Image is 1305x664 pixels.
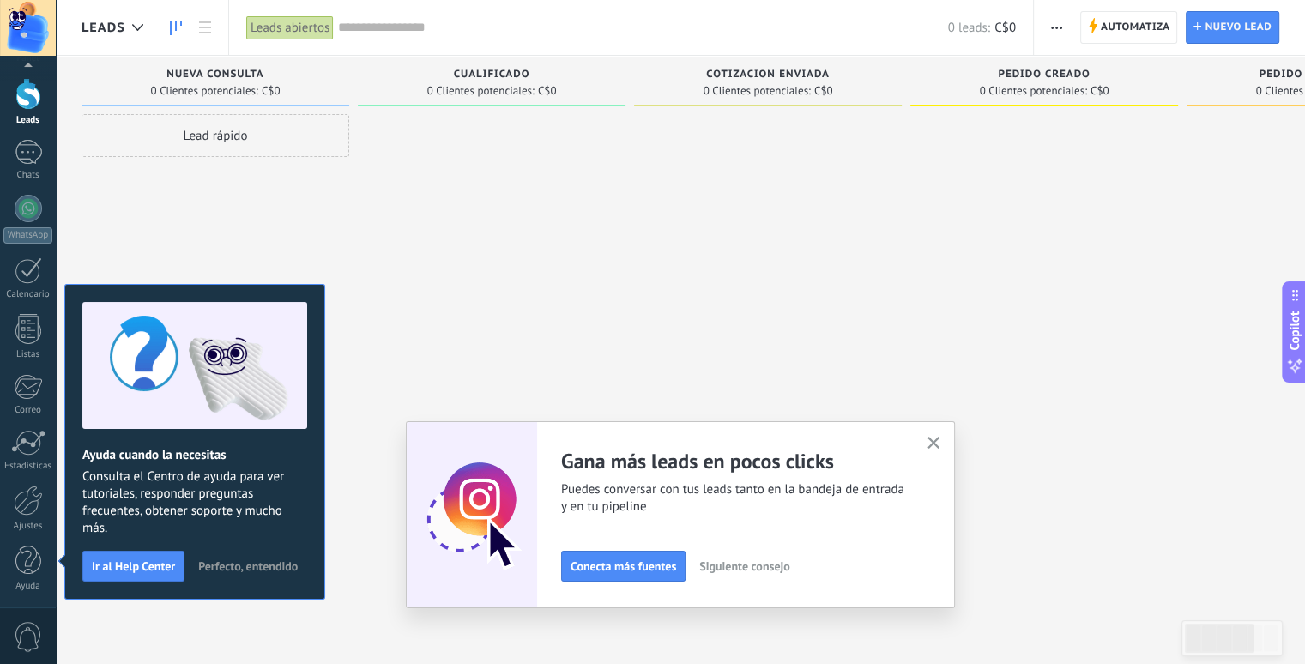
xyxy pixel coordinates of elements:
div: Leads [3,115,53,126]
a: Nuevo lead [1186,11,1279,44]
span: Nuevo lead [1205,12,1272,43]
span: 0 Clientes potenciales: [704,86,811,96]
button: Siguiente consejo [692,553,797,579]
button: Más [1044,11,1069,44]
div: Calendario [3,289,53,300]
span: C$0 [814,86,833,96]
a: Leads [161,11,190,45]
h2: Gana más leads en pocos clicks [561,448,906,474]
button: Perfecto, entendido [190,553,305,579]
h2: Ayuda cuando la necesitas [82,447,307,463]
span: 0 leads: [948,20,990,36]
span: Conecta más fuentes [571,560,676,572]
div: WhatsApp [3,227,52,244]
div: Pedido creado [919,69,1169,83]
span: C$0 [1091,86,1109,96]
button: Ir al Help Center [82,551,184,582]
div: Nueva consulta [90,69,341,83]
div: Lead rápido [82,114,349,157]
span: Leads [82,20,125,36]
div: Estadísticas [3,461,53,472]
span: Ir al Help Center [92,560,175,572]
div: Ajustes [3,521,53,532]
span: Pedido creado [998,69,1090,81]
div: Cotización enviada [643,69,893,83]
span: C$0 [994,20,1016,36]
button: Conecta más fuentes [561,551,686,582]
a: Automatiza [1080,11,1178,44]
span: Automatiza [1101,12,1170,43]
span: Copilot [1286,311,1303,351]
span: Cotización enviada [706,69,830,81]
div: Correo [3,405,53,416]
span: Perfecto, entendido [198,560,298,572]
span: Nueva consulta [166,69,263,81]
span: Puedes conversar con tus leads tanto en la bandeja de entrada y en tu pipeline [561,481,906,516]
a: Lista [190,11,220,45]
span: Consulta el Centro de ayuda para ver tutoriales, responder preguntas frecuentes, obtener soporte ... [82,468,307,537]
span: C$0 [538,86,557,96]
div: Cualificado [366,69,617,83]
span: Cualificado [454,69,530,81]
div: Ayuda [3,581,53,592]
span: C$0 [262,86,281,96]
div: Leads abiertos [246,15,334,40]
span: Siguiente consejo [699,560,789,572]
div: Listas [3,349,53,360]
span: 0 Clientes potenciales: [980,86,1087,96]
span: 0 Clientes potenciales: [427,86,535,96]
span: 0 Clientes potenciales: [151,86,258,96]
div: Chats [3,170,53,181]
